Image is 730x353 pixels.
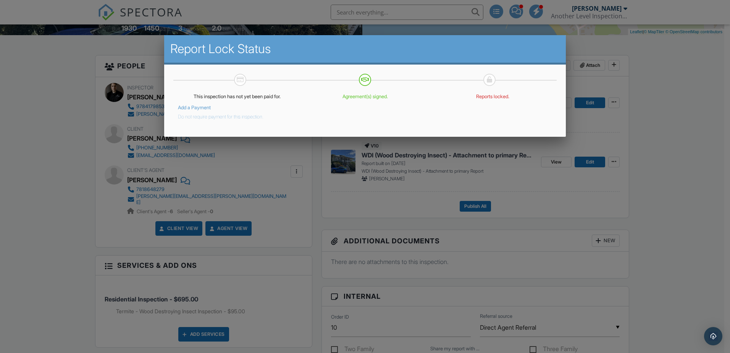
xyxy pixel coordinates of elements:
p: Reports locked. [433,94,552,100]
p: This inspection has not yet been paid for. [178,94,297,100]
h2: Report Lock Status [170,41,560,57]
p: Agreement(s) signed. [306,94,425,100]
div: Open Intercom Messenger [704,327,722,345]
a: Add a Payment [178,105,211,110]
button: Do not require payment for this inspection. [178,111,263,120]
